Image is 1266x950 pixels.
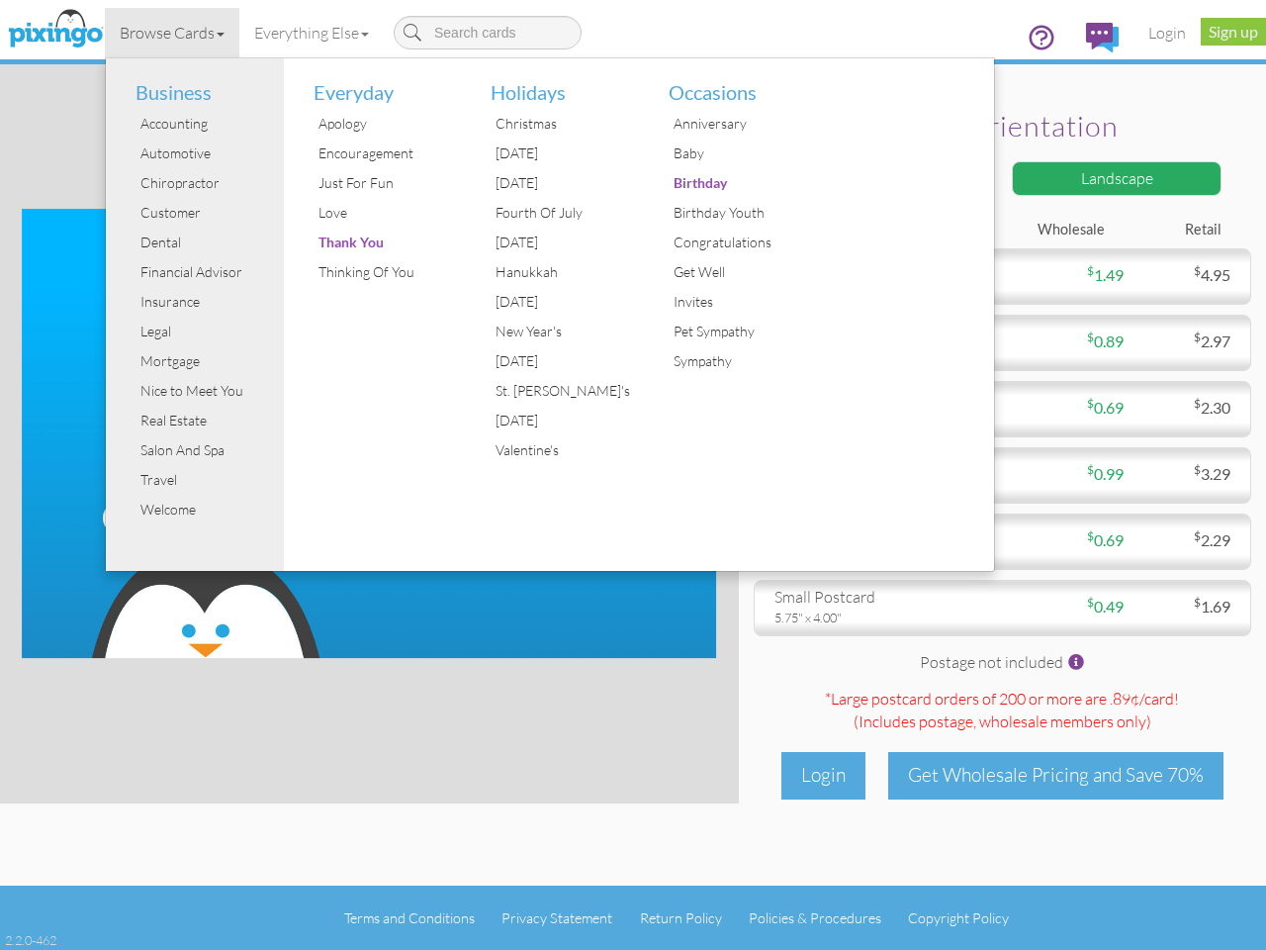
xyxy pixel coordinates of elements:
div: Salon And Spa [136,435,284,465]
a: Just For Fun [299,168,462,198]
a: Everything Else [239,8,384,57]
a: Thinking Of You [299,257,462,287]
a: Love [299,198,462,228]
div: 4.95 [1124,264,1245,287]
span: , wholesale members only [973,712,1146,731]
a: Welcome [121,495,284,524]
a: Invites [654,287,817,317]
div: Encouragement [314,139,462,168]
a: New Year's [476,317,639,346]
div: Love [314,198,462,228]
div: Pet Sympathy [669,317,817,346]
div: Customer [136,198,284,228]
div: Travel [136,465,284,495]
div: Invites [669,287,817,317]
div: Fourth Of July [491,198,639,228]
div: 2.2.0-462 [5,931,56,949]
a: Sign up [1201,18,1266,46]
sup: $ [1194,595,1201,610]
div: Automotive [136,139,284,168]
sup: $ [1087,396,1094,411]
div: Postage not included [754,651,1251,678]
img: pixingo logo [3,5,108,54]
div: Retail [1120,220,1236,240]
a: Fourth Of July [476,198,639,228]
a: Salon And Spa [121,435,284,465]
a: Legal [121,317,284,346]
div: Real Estate [136,406,284,435]
span: 0.99 [1087,464,1124,483]
a: Browse Cards [105,8,239,57]
li: Holidays [476,58,639,110]
div: [DATE] [491,168,639,198]
div: small postcard [774,586,988,609]
a: Accounting [121,109,284,139]
div: Wholesale [1002,220,1119,240]
div: Nice to Meet You [136,376,284,406]
sup: $ [1194,330,1201,344]
a: Real Estate [121,406,284,435]
a: [DATE] [476,228,639,257]
div: Mortgage [136,346,284,376]
div: St. [PERSON_NAME]'s [491,376,639,406]
div: Get Well [669,257,817,287]
a: Customer [121,198,284,228]
a: Automotive [121,139,284,168]
div: Insurance [136,287,284,317]
div: Thank You [314,228,462,257]
a: Birthday [654,168,817,198]
div: [DATE] [491,287,639,317]
div: Apology [314,109,462,139]
div: Congratulations [669,228,817,257]
a: [DATE] [476,287,639,317]
div: 3.29 [1124,463,1245,486]
div: Get Wholesale Pricing and Save 70% [888,752,1223,799]
div: Legal [136,317,284,346]
sup: $ [1087,528,1094,543]
div: [DATE] [491,406,639,435]
a: Congratulations [654,228,817,257]
a: Insurance [121,287,284,317]
div: 1.69 [1124,596,1245,618]
a: [DATE] [476,346,639,376]
a: St. [PERSON_NAME]'s [476,376,639,406]
span: 0.69 [1087,398,1124,417]
h2: Select orientation [778,111,1217,142]
li: Occasions [654,58,817,110]
div: [DATE] [491,228,639,257]
div: Hanukkah [491,257,639,287]
sup: $ [1087,595,1094,610]
div: 5.75" x 4.00" [774,609,988,626]
sup: $ [1194,528,1201,543]
div: Landscape [1012,161,1221,196]
div: Thinking Of You [314,257,462,287]
a: Baby [654,139,817,168]
a: Thank You [299,228,462,257]
div: New Year's [491,317,639,346]
a: Encouragement [299,139,462,168]
span: 0.69 [1087,530,1124,549]
div: Birthday [669,168,817,198]
a: Valentine's [476,435,639,465]
div: Birthday Youth [669,198,817,228]
a: Terms and Conditions [344,909,475,926]
a: Anniversary [654,109,817,139]
a: Birthday Youth [654,198,817,228]
a: [DATE] [476,139,639,168]
a: Hanukkah [476,257,639,287]
div: Welcome [136,495,284,524]
a: Copyright Policy [908,909,1009,926]
a: Nice to Meet You [121,376,284,406]
a: Dental [121,228,284,257]
span: 0.89 [1087,332,1124,350]
sup: $ [1194,462,1201,477]
div: [DATE] [491,346,639,376]
sup: $ [1087,263,1094,278]
sup: $ [1194,263,1201,278]
a: [DATE] [476,168,639,198]
sup: $ [1087,330,1094,344]
li: Business [121,58,284,110]
a: Login [1133,8,1201,57]
a: Travel [121,465,284,495]
div: Financial Advisor [136,257,284,287]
